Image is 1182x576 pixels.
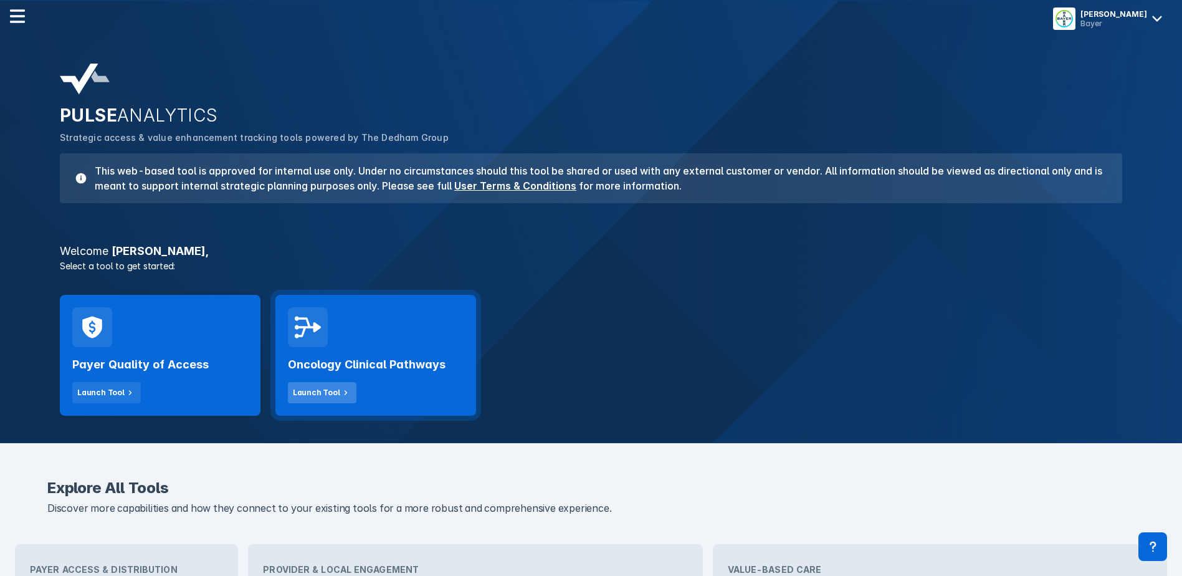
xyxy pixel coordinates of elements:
[60,105,1122,126] h2: PULSE
[77,387,125,398] div: Launch Tool
[454,180,576,192] a: User Terms & Conditions
[288,382,356,403] button: Launch Tool
[1138,532,1167,561] div: Contact Support
[1056,10,1073,27] img: menu button
[52,259,1130,272] p: Select a tool to get started:
[1080,9,1147,19] div: [PERSON_NAME]
[117,105,218,126] span: ANALYTICS
[1080,19,1147,28] div: Bayer
[52,246,1130,257] h3: [PERSON_NAME] ,
[293,387,340,398] div: Launch Tool
[60,64,110,95] img: pulse-analytics-logo
[47,501,1135,517] p: Discover more capabilities and how they connect to your existing tools for a more robust and comp...
[72,357,209,372] h2: Payer Quality of Access
[288,357,446,372] h2: Oncology Clinical Pathways
[10,9,25,24] img: menu--horizontal.svg
[60,295,260,416] a: Payer Quality of AccessLaunch Tool
[87,163,1107,193] h3: This web-based tool is approved for internal use only. Under no circumstances should this tool be...
[47,481,1135,496] h2: Explore All Tools
[60,244,108,257] span: Welcome
[72,382,141,403] button: Launch Tool
[275,295,476,416] a: Oncology Clinical PathwaysLaunch Tool
[60,131,1122,145] p: Strategic access & value enhancement tracking tools powered by The Dedham Group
